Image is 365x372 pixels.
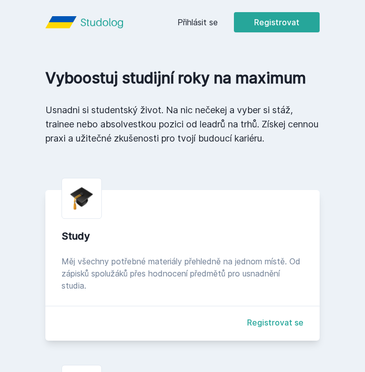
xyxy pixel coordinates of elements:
h1: Vyboostuj studijní roky na maximum [45,69,320,87]
img: graduation-cap.png [70,187,93,210]
div: Study [62,229,303,243]
a: Registrovat se [247,316,303,329]
button: Registrovat [234,12,320,32]
a: Přihlásit se [177,16,218,28]
div: Měj všechny potřebné materiály přehledně na jednom místě. Od zápisků spolužáků přes hodnocení pře... [62,255,303,292]
p: Usnadni si studentský život. Na nic nečekej a vyber si stáž, trainee nebo absolvestkou pozici od ... [45,103,320,146]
